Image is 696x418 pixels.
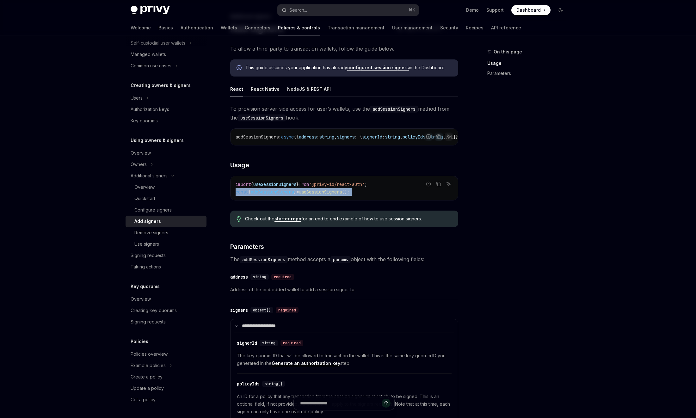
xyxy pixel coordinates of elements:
[230,44,458,53] span: To allow a third-party to transact on wallets, follow the guide below.
[253,308,271,313] span: object[]
[236,181,251,187] span: import
[262,341,275,346] span: string
[126,348,206,360] a: Policies overview
[392,20,433,35] a: User management
[126,159,206,170] button: Toggle Owners section
[466,20,484,35] a: Recipes
[221,20,237,35] a: Wallets
[382,399,391,408] button: Send message
[294,189,296,195] span: }
[253,274,266,280] span: string
[131,283,160,290] h5: Key quorums
[278,20,320,35] a: Policies & controls
[272,360,340,366] a: Generate an authorization key
[131,396,156,403] div: Get a policy
[126,216,206,227] a: Add signers
[126,227,206,238] a: Remove signers
[289,6,307,14] div: Search...
[280,340,303,346] div: required
[131,51,166,58] div: Managed wallets
[126,92,206,104] button: Toggle Users section
[126,360,206,371] button: Toggle Example policies section
[466,7,479,13] a: Demo
[131,263,161,271] div: Taking actions
[445,180,453,188] button: Ask AI
[400,134,403,140] span: ,
[300,396,382,410] input: Ask a question...
[274,216,301,222] a: starter repo
[237,393,452,415] span: An ID for a policy that any transaction from the session signer must satisfy to be signed. This i...
[382,134,385,140] span: :
[281,134,294,140] span: async
[126,383,206,394] a: Update a policy
[342,189,349,195] span: ();
[253,181,296,187] span: useSessionSigners
[317,134,319,140] span: :
[126,60,206,71] button: Toggle Common use cases section
[434,180,443,188] button: Copy the contents from the code block
[237,216,241,222] svg: Tip
[131,350,168,358] div: Policies overview
[251,181,253,187] span: {
[131,137,184,144] h5: Using owners & signers
[131,307,177,314] div: Creating key quorums
[443,134,461,140] span: []}[]})
[134,218,161,225] div: Add signers
[134,240,159,248] div: Use signers
[309,181,365,187] span: '@privy-io/react-auth'
[265,381,282,386] span: string[]
[424,132,433,141] button: Report incorrect code
[365,181,367,187] span: ;
[131,384,164,392] div: Update a policy
[131,106,169,113] div: Authorization keys
[516,7,541,13] span: Dashboard
[230,255,458,264] span: The method accepts a object with the following fields:
[238,114,286,121] code: useSessionSigners
[296,181,299,187] span: }
[131,6,170,15] img: dark logo
[486,7,504,13] a: Support
[126,204,206,216] a: Configure signers
[287,82,331,96] div: NodeJS & REST API
[445,132,453,141] button: Ask AI
[131,62,171,70] div: Common use cases
[134,206,172,214] div: Configure signers
[131,295,151,303] div: Overview
[131,20,151,35] a: Welcome
[237,65,243,71] svg: Info
[434,132,443,141] button: Copy the contents from the code block
[131,82,191,89] h5: Creating owners & signers
[245,216,452,222] span: Check out the for an end to end example of how to use session signers.
[494,48,522,56] span: On this page
[126,170,206,181] button: Toggle Additional signers section
[240,256,288,263] code: addSessionSigners
[556,5,566,15] button: Toggle dark mode
[126,238,206,250] a: Use signers
[328,20,385,35] a: Transaction management
[230,307,248,313] div: signers
[126,49,206,60] a: Managed wallets
[131,117,158,125] div: Key quorums
[424,180,433,188] button: Report incorrect code
[230,82,243,96] div: React
[294,134,299,140] span: ({
[251,189,294,195] span: addSessionSigners
[236,134,279,140] span: addSessionSigners
[237,352,452,367] span: The key quorum ID that will be allowed to transact on the wallet. This is the same key quorum ID ...
[126,181,206,193] a: Overview
[299,189,342,195] span: useSessionSigners
[248,189,251,195] span: {
[296,189,299,195] span: =
[131,318,166,326] div: Signing requests
[230,286,458,293] span: Address of the embedded wallet to add a session signer to.
[181,20,213,35] a: Authentication
[440,20,458,35] a: Security
[251,82,280,96] div: React Native
[126,371,206,383] a: Create a policy
[131,373,163,381] div: Create a policy
[230,104,458,122] span: To provision server-side access for user’s wallets, use the method from the hook:
[236,189,248,195] span: const
[245,65,452,71] span: This guide assumes your application has already in the Dashboard.
[131,252,166,259] div: Signing requests
[276,307,299,313] div: required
